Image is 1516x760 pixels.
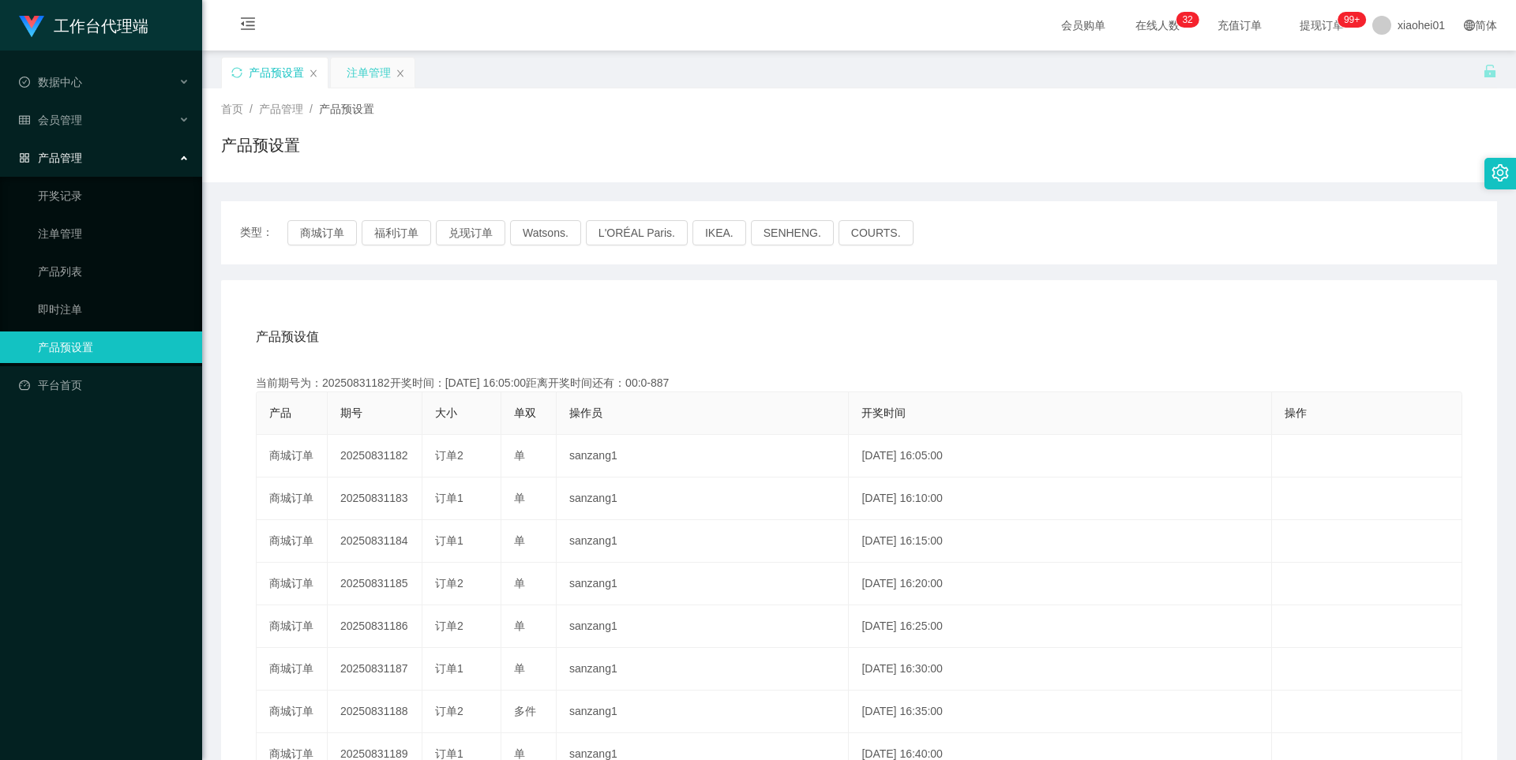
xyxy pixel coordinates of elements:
a: 工作台代理端 [19,19,148,32]
td: 商城订单 [257,520,328,563]
span: 充值订单 [1210,20,1270,31]
td: sanzang1 [557,563,849,605]
span: 产品管理 [259,103,303,115]
p: 3 [1182,12,1188,28]
button: 福利订单 [362,220,431,245]
td: 20250831183 [328,477,422,520]
button: 商城订单 [287,220,357,245]
p: 2 [1188,12,1193,28]
td: sanzang1 [557,648,849,691]
span: 产品预设置 [319,103,374,115]
td: [DATE] 16:20:00 [849,563,1271,605]
span: 单 [514,577,525,590]
span: 产品预设值 [256,328,319,346]
span: 产品 [269,406,291,419]
td: sanzang1 [557,435,849,477]
i: 图标: unlock [1483,64,1497,78]
span: 单 [514,747,525,760]
span: 订单1 [435,492,463,504]
span: 产品管理 [19,152,82,164]
i: 图标: sync [231,67,242,78]
div: 产品预设置 [249,58,304,88]
i: 图标: table [19,114,30,125]
span: 单 [514,449,525,462]
sup: 32 [1176,12,1199,28]
td: [DATE] 16:35:00 [849,691,1271,733]
td: [DATE] 16:25:00 [849,605,1271,648]
span: / [310,103,313,115]
a: 产品列表 [38,256,189,287]
i: 图标: menu-fold [221,1,275,51]
button: COURTS. [839,220,914,245]
td: 商城订单 [257,563,328,605]
td: 20250831187 [328,648,422,691]
div: 当前期号为：20250831182开奖时间：[DATE] 16:05:00距离开奖时间还有：00:0-887 [256,375,1462,391]
span: 订单2 [435,705,463,717]
td: sanzang1 [557,605,849,648]
button: L'ORÉAL Paris. [586,220,688,245]
i: 图标: check-circle-o [19,77,30,88]
span: 提现订单 [1292,20,1352,31]
button: SENHENG. [751,220,834,245]
h1: 工作台代理端 [54,1,148,51]
span: 首页 [221,103,243,115]
span: 订单1 [435,534,463,547]
td: [DATE] 16:30:00 [849,648,1271,691]
td: sanzang1 [557,477,849,520]
h1: 产品预设置 [221,133,300,157]
img: logo.9652507e.png [19,16,44,38]
a: 注单管理 [38,218,189,249]
td: 商城订单 [257,477,328,520]
span: 多件 [514,705,536,717]
span: 在线人数 [1128,20,1188,31]
i: 图标: close [396,69,405,78]
td: 20250831184 [328,520,422,563]
button: 兑现订单 [436,220,505,245]
button: IKEA. [692,220,746,245]
span: / [250,103,253,115]
span: 订单2 [435,449,463,462]
span: 会员管理 [19,114,82,126]
span: 类型： [240,220,287,245]
td: 商城订单 [257,691,328,733]
i: 图标: appstore-o [19,152,30,163]
span: 大小 [435,406,457,419]
span: 订单2 [435,620,463,632]
td: sanzang1 [557,520,849,563]
span: 单 [514,620,525,632]
sup: 1034 [1338,12,1366,28]
span: 订单1 [435,747,463,760]
span: 单双 [514,406,536,419]
td: 20250831188 [328,691,422,733]
span: 单 [514,662,525,675]
span: 订单1 [435,662,463,675]
td: [DATE] 16:10:00 [849,477,1271,520]
span: 订单2 [435,577,463,590]
td: sanzang1 [557,691,849,733]
span: 单 [514,492,525,504]
a: 产品预设置 [38,331,189,363]
a: 开奖记录 [38,180,189,212]
span: 数据中心 [19,76,82,88]
i: 图标: global [1464,20,1475,31]
i: 图标: close [309,69,318,78]
td: 商城订单 [257,605,328,648]
span: 单 [514,534,525,547]
span: 操作员 [569,406,602,419]
td: [DATE] 16:15:00 [849,520,1271,563]
button: Watsons. [510,220,581,245]
td: 商城订单 [257,648,328,691]
span: 期号 [340,406,362,419]
span: 开奖时间 [861,406,906,419]
a: 即时注单 [38,294,189,325]
span: 操作 [1285,406,1307,419]
i: 图标: setting [1492,164,1509,182]
td: 20250831186 [328,605,422,648]
td: [DATE] 16:05:00 [849,435,1271,477]
td: 20250831182 [328,435,422,477]
td: 20250831185 [328,563,422,605]
a: 图标: dashboard平台首页 [19,369,189,401]
td: 商城订单 [257,435,328,477]
div: 注单管理 [347,58,391,88]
